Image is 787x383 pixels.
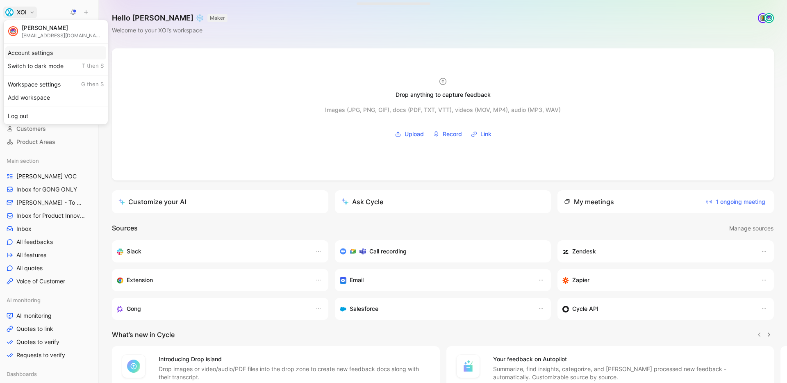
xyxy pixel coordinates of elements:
span: G then S [81,81,104,88]
div: Account settings [5,46,106,59]
div: Switch to dark mode [5,59,106,73]
span: T then S [82,62,104,70]
div: Add workspace [5,91,106,104]
div: XOiXOi [3,20,108,125]
div: [EMAIL_ADDRESS][DOMAIN_NAME] [22,32,104,39]
div: [PERSON_NAME] [22,24,104,32]
div: Workspace settings [5,78,106,91]
img: avatar [9,27,17,35]
div: Log out [5,109,106,123]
